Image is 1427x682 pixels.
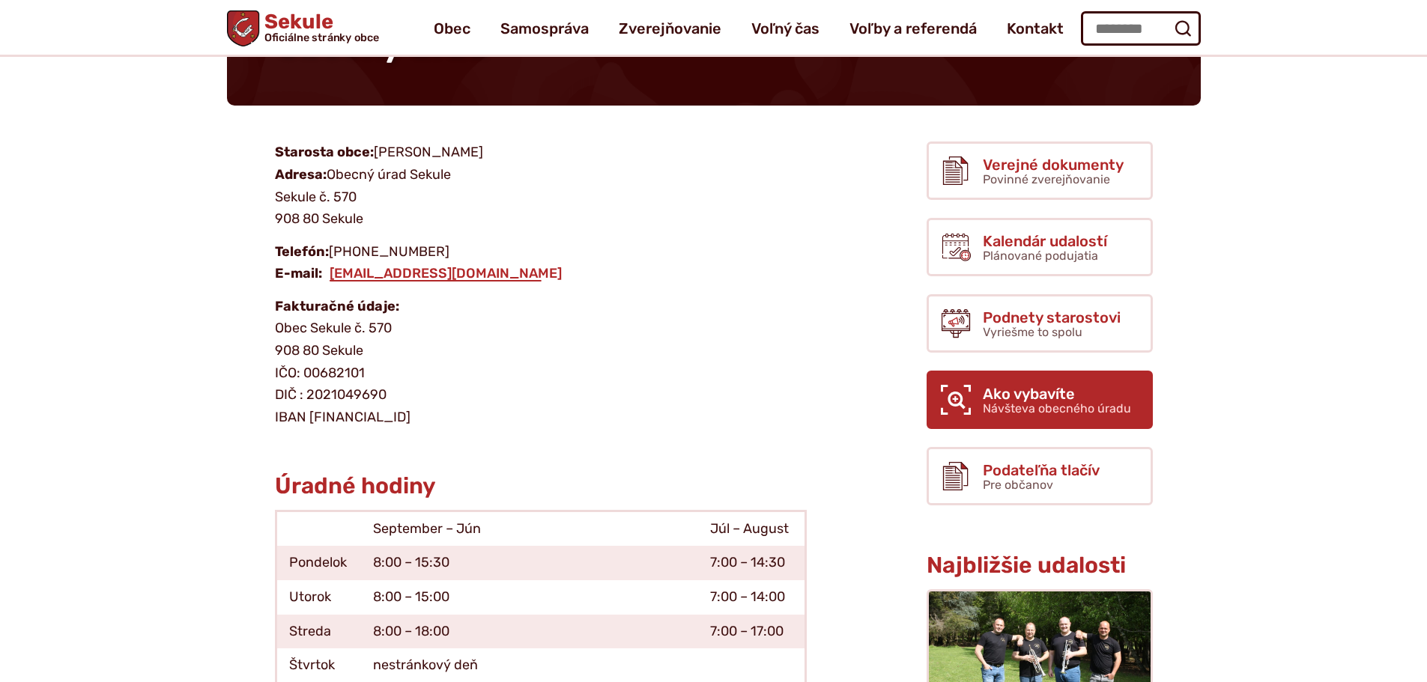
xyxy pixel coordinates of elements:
a: Zverejňovanie [619,7,721,49]
a: Podnety starostovi Vyriešme to spolu [927,294,1153,353]
a: Ako vybavíte Návšteva obecného úradu [927,371,1153,429]
p: [PERSON_NAME] Obecný úrad Sekule Sekule č. 570 908 80 Sekule [275,141,807,231]
a: Voľby a referendá [849,7,977,49]
a: Samospráva [500,7,589,49]
span: Úradné hodiny [275,472,436,499]
td: 8:00 – 15:00 [361,580,698,615]
strong: Adresa: [275,166,327,183]
span: Podnety starostovi [983,309,1121,326]
td: 7:00 – 14:00 [698,580,805,615]
a: Voľný čas [751,7,819,49]
td: 7:00 – 17:00 [698,615,805,649]
span: Podateľňa tlačív [983,462,1100,478]
td: 8:00 – 15:30 [361,546,698,580]
span: Plánované podujatia [983,249,1098,263]
td: Streda [276,615,361,649]
td: September – Jún [361,511,698,546]
a: [EMAIL_ADDRESS][DOMAIN_NAME] [328,265,563,281]
span: Sekule [259,12,379,43]
strong: Starosta obce: [275,144,374,160]
h3: Najbližšie udalosti [927,553,1153,578]
a: Logo Sekule, prejsť na domovskú stránku. [227,10,379,46]
p: Obec Sekule č. 570 908 80 Sekule IČO: 00682101 DIČ : 2021049690 IBAN [FINANCIAL_ID] [275,296,807,429]
span: Pre občanov [983,478,1053,492]
strong: Fakturačné údaje: [275,298,399,314]
p: [PHONE_NUMBER] [275,241,807,285]
span: Kalendár udalostí [983,233,1107,249]
strong: Telefón: [275,243,329,260]
td: 8:00 – 18:00 [361,615,698,649]
span: Obecný úrad [275,24,488,65]
td: Pondelok [276,546,361,580]
td: Júl – August [698,511,805,546]
span: Vyriešme to spolu [983,325,1082,339]
span: Návšteva obecného úradu [983,401,1131,415]
img: Prejsť na domovskú stránku [227,10,259,46]
a: Kalendár udalostí Plánované podujatia [927,218,1153,276]
span: Oficiálne stránky obce [264,32,379,43]
a: Verejné dokumenty Povinné zverejňovanie [927,141,1153,200]
td: Utorok [276,580,361,615]
a: Kontakt [1007,7,1064,49]
span: Ako vybavíte [983,386,1131,402]
a: Obec [434,7,470,49]
strong: E-mail: [275,265,322,281]
td: 7:00 – 14:30 [698,546,805,580]
span: Povinné zverejňovanie [983,172,1110,186]
span: Verejné dokumenty [983,156,1124,173]
a: Podateľňa tlačív Pre občanov [927,447,1153,505]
